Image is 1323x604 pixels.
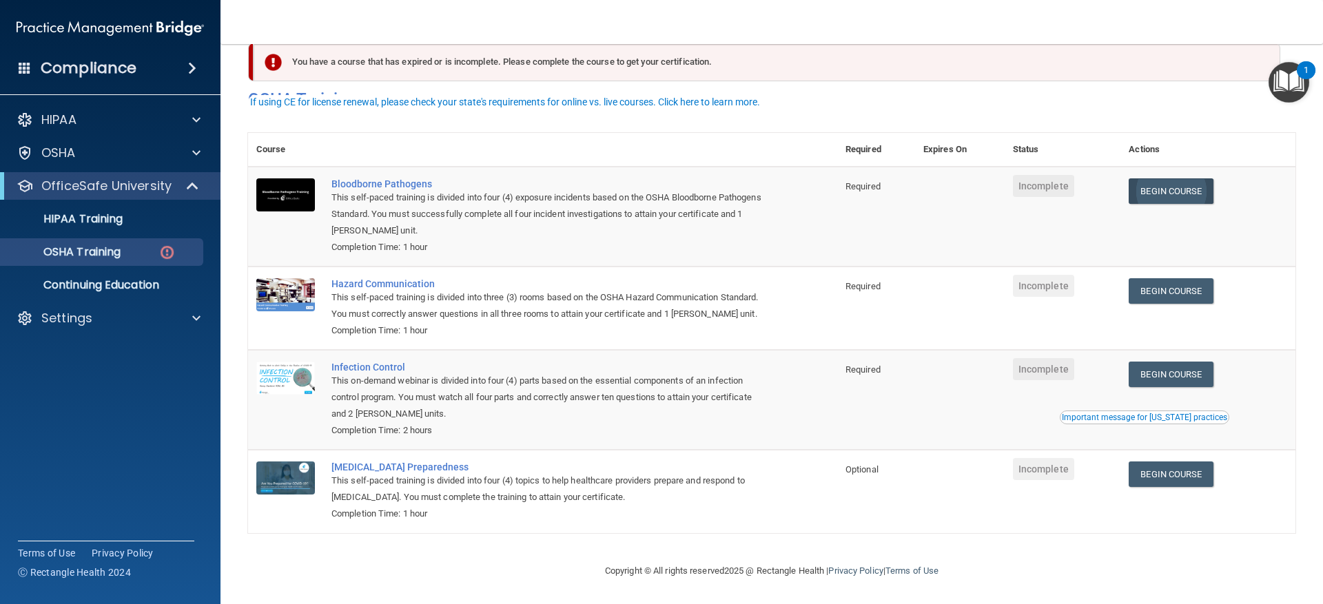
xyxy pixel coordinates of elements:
[845,464,879,475] span: Optional
[331,362,768,373] a: Infection Control
[520,549,1023,593] div: Copyright © All rights reserved 2025 @ Rectangle Health | |
[158,244,176,261] img: danger-circle.6113f641.png
[250,97,760,107] div: If using CE for license renewal, please check your state's requirements for online vs. live cours...
[1013,175,1074,197] span: Incomplete
[248,90,1295,109] h4: OSHA Training
[18,546,75,560] a: Terms of Use
[331,506,768,522] div: Completion Time: 1 hour
[331,189,768,239] div: This self-paced training is divided into four (4) exposure incidents based on the OSHA Bloodborne...
[41,145,76,161] p: OSHA
[1005,133,1121,167] th: Status
[331,461,768,472] a: [MEDICAL_DATA] Preparedness
[1304,70,1309,88] div: 1
[331,472,768,506] div: This self-paced training is divided into four (4) topics to help healthcare providers prepare and...
[1062,413,1227,421] div: Important message for [US_STATE] practices
[92,546,154,560] a: Privacy Policy
[41,112,76,128] p: HIPAA
[1013,358,1074,380] span: Incomplete
[915,133,1005,167] th: Expires On
[17,310,201,326] a: Settings
[1013,458,1074,480] span: Incomplete
[9,245,121,259] p: OSHA Training
[17,145,201,161] a: OSHA
[9,212,123,226] p: HIPAA Training
[1060,410,1229,424] button: Read this if you are a dental practitioner in the state of CA
[1129,278,1213,304] a: Begin Course
[331,422,768,439] div: Completion Time: 2 hours
[17,178,200,194] a: OfficeSafe University
[254,43,1280,81] div: You have a course that has expired or is incomplete. Please complete the course to get your certi...
[837,133,915,167] th: Required
[265,54,282,71] img: exclamation-circle-solid-danger.72ef9ffc.png
[331,373,768,422] div: This on-demand webinar is divided into four (4) parts based on the essential components of an inf...
[331,289,768,322] div: This self-paced training is divided into three (3) rooms based on the OSHA Hazard Communication S...
[18,565,131,579] span: Ⓒ Rectangle Health 2024
[331,278,768,289] a: Hazard Communication
[828,565,883,576] a: Privacy Policy
[1129,362,1213,387] a: Begin Course
[248,133,323,167] th: Course
[845,281,881,291] span: Required
[9,278,197,292] p: Continuing Education
[248,95,762,109] button: If using CE for license renewal, please check your state's requirements for online vs. live cours...
[17,112,201,128] a: HIPAA
[845,364,881,375] span: Required
[1120,133,1295,167] th: Actions
[41,178,172,194] p: OfficeSafe University
[331,178,768,189] a: Bloodborne Pathogens
[41,59,136,78] h4: Compliance
[845,181,881,191] span: Required
[1129,178,1213,204] a: Begin Course
[331,239,768,256] div: Completion Time: 1 hour
[1269,62,1309,103] button: Open Resource Center, 1 new notification
[1013,275,1074,297] span: Incomplete
[885,565,939,576] a: Terms of Use
[17,14,204,42] img: PMB logo
[41,310,92,326] p: Settings
[1129,461,1213,487] a: Begin Course
[331,322,768,339] div: Completion Time: 1 hour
